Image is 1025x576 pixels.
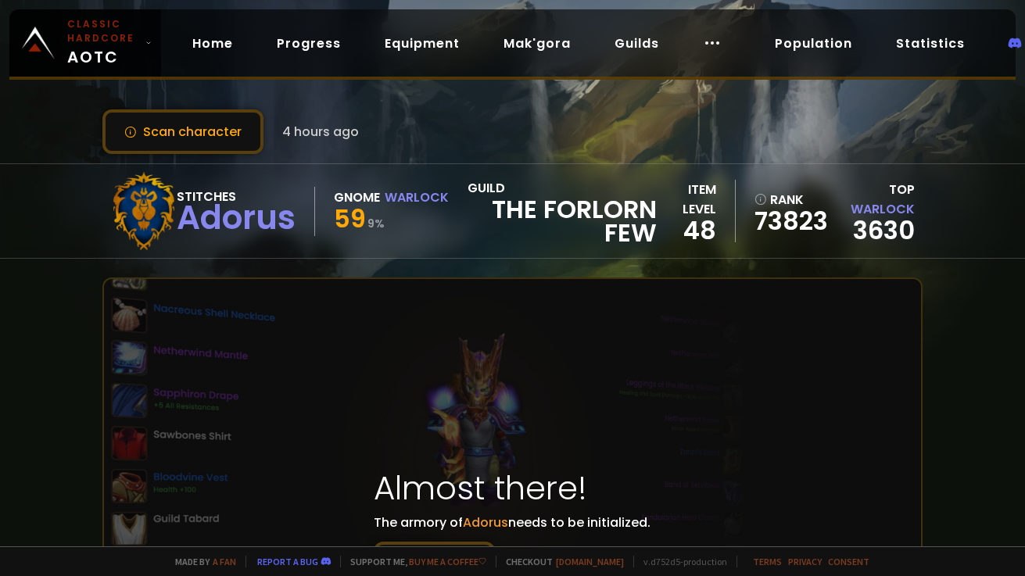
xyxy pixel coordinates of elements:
a: Buy me a coffee [409,556,486,567]
div: rank [754,190,821,209]
a: Terms [753,556,782,567]
a: Progress [264,27,353,59]
a: Population [762,27,865,59]
a: Mak'gora [491,27,583,59]
small: Classic Hardcore [67,17,139,45]
a: Consent [828,556,869,567]
span: Warlock [851,200,915,218]
span: 4 hours ago [282,122,359,141]
button: Scan character [102,109,263,154]
a: a fan [213,556,236,567]
a: Home [180,27,245,59]
span: Checkout [496,556,624,567]
div: Warlock [385,188,449,207]
span: AOTC [67,17,139,69]
span: Support me, [340,556,486,567]
div: Adorus [177,206,296,230]
a: Classic HardcoreAOTC [9,9,161,77]
h1: Almost there! [374,463,650,513]
a: 3630 [853,213,915,248]
a: Privacy [788,556,822,567]
span: The Forlorn Few [468,198,658,245]
div: Top [830,180,915,219]
a: Statistics [883,27,977,59]
a: Guilds [602,27,672,59]
div: 48 [657,219,715,242]
a: Report a bug [257,556,318,567]
span: Adorus [463,513,508,531]
div: guild [468,178,658,245]
span: v. d752d5 - production [633,556,727,567]
div: item level [657,180,715,219]
span: Made by [166,556,236,567]
div: Gnome [334,188,380,207]
div: Stitches [177,187,296,206]
small: 9 % [367,216,385,231]
a: 73823 [754,209,821,233]
a: [DOMAIN_NAME] [556,556,624,567]
a: Equipment [372,27,472,59]
span: 59 [334,201,366,236]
